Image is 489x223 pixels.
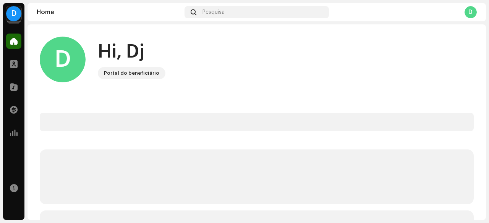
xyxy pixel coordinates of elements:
div: D [6,6,21,21]
div: D [40,37,86,82]
div: Hi, Dj [98,40,165,64]
div: Home [37,9,181,15]
span: Pesquisa [202,9,225,15]
div: D [465,6,477,18]
div: Portal do beneficiário [104,69,159,78]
